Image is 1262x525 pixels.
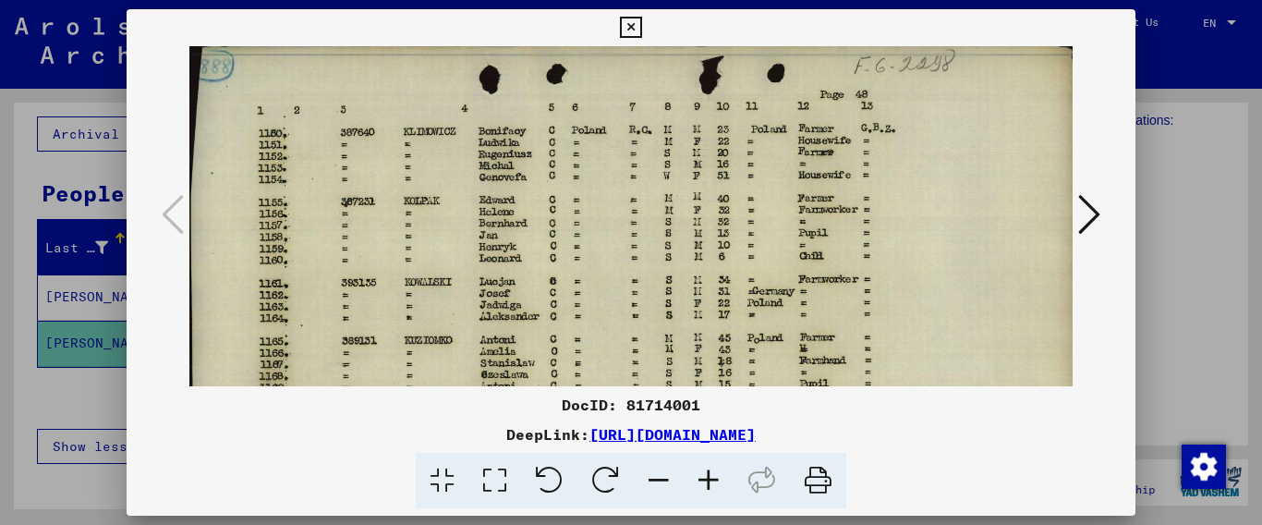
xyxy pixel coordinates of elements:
a: [URL][DOMAIN_NAME] [589,425,756,444]
img: Change consent [1182,445,1226,489]
div: DeepLink: [127,423,1136,446]
div: Change consent [1181,444,1225,488]
div: DocID: 81714001 [127,394,1136,416]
